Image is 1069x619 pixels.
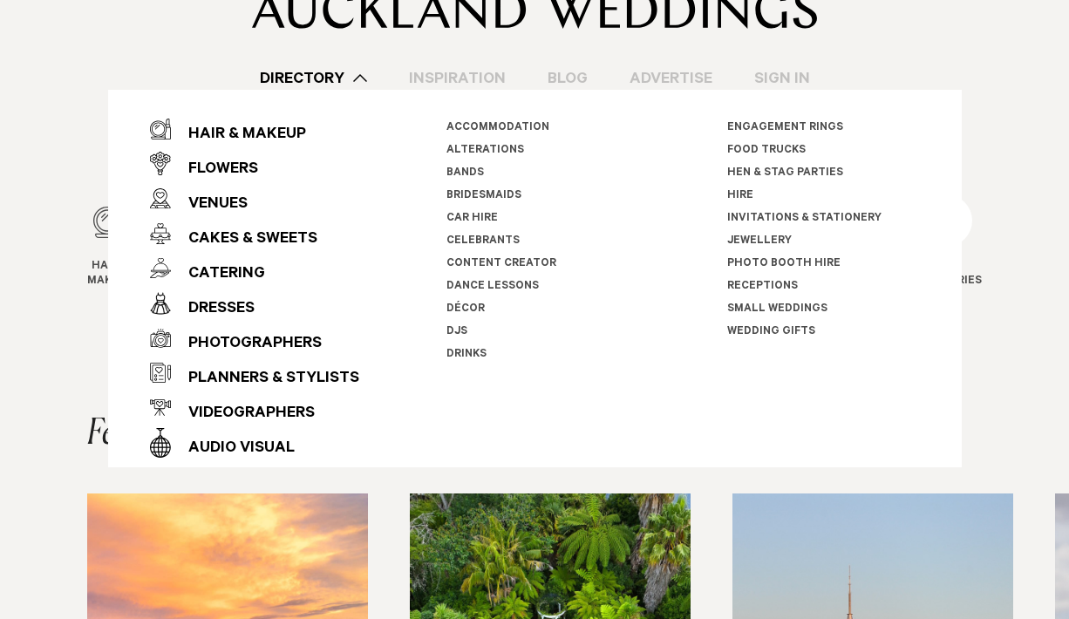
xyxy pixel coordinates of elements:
[446,326,467,338] a: DJs
[150,251,359,286] a: Catering
[87,203,133,289] a: Hair & Makeup
[171,466,299,501] div: Marquee Hire
[446,235,520,248] a: Celebrants
[527,66,609,90] a: Blog
[87,417,227,452] h2: Featured
[150,216,359,251] a: Cakes & Sweets
[171,118,306,153] div: Hair & Makeup
[150,356,359,391] a: Planners & Stylists
[150,146,359,181] a: Flowers
[87,203,168,303] swiper-slide: 1 / 12
[150,112,359,146] a: Hair & Makeup
[446,303,485,316] a: Décor
[726,235,791,248] a: Jewellery
[150,321,359,356] a: Photographers
[150,181,359,216] a: Venues
[733,66,831,90] a: Sign In
[446,167,484,180] a: Bands
[150,286,359,321] a: Dresses
[150,425,359,460] a: Audio Visual
[726,167,842,180] a: Hen & Stag Parties
[150,391,359,425] a: Videographers
[171,397,315,432] div: Videographers
[171,153,258,187] div: Flowers
[726,190,752,202] a: Hire
[726,145,805,157] a: Food Trucks
[726,122,842,134] a: Engagement Rings
[171,187,248,222] div: Venues
[446,122,549,134] a: Accommodation
[388,66,527,90] a: Inspiration
[726,303,827,316] a: Small Weddings
[609,66,733,90] a: Advertise
[726,258,840,270] a: Photo Booth Hire
[726,326,814,338] a: Wedding Gifts
[726,281,797,293] a: Receptions
[446,213,498,225] a: Car Hire
[446,145,524,157] a: Alterations
[446,281,539,293] a: Dance Lessons
[446,349,487,361] a: Drinks
[726,213,881,225] a: Invitations & Stationery
[171,327,322,362] div: Photographers
[171,292,255,327] div: Dresses
[87,260,133,289] span: Hair & Makeup
[171,257,265,292] div: Catering
[150,460,359,495] a: Marquee Hire
[171,432,295,466] div: Audio Visual
[446,258,556,270] a: Content Creator
[446,190,521,202] a: Bridesmaids
[171,362,359,397] div: Planners & Stylists
[239,66,388,90] a: Directory
[171,222,317,257] div: Cakes & Sweets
